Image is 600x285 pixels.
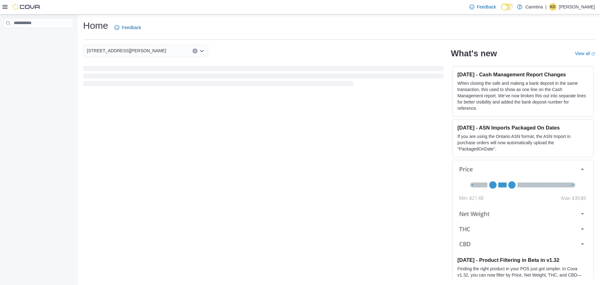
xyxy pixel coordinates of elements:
p: If you are using the Ontario ASN format, the ASN Import in purchase orders will now automatically... [457,133,588,152]
p: | [545,3,547,11]
button: Clear input [192,48,197,53]
input: Dark Mode [501,4,514,10]
img: Cova [12,4,41,10]
div: Kathryn DeSante [549,3,557,11]
svg: External link [591,52,595,56]
h1: Home [83,19,108,32]
span: [STREET_ADDRESS][PERSON_NAME] [87,47,166,54]
p: Canntina [525,3,543,11]
h3: [DATE] - Cash Management Report Changes [457,71,588,78]
h2: What's new [451,48,497,59]
h3: [DATE] - Product Filtering in Beta in v1.32 [457,257,588,263]
p: [PERSON_NAME] [559,3,595,11]
h3: [DATE] - ASN Imports Packaged On Dates [457,125,588,131]
a: Feedback [467,1,498,13]
span: Feedback [122,24,141,31]
span: KD [550,3,556,11]
span: Loading [83,67,443,87]
button: Open list of options [199,48,204,53]
p: When closing the safe and making a bank deposit in the same transaction, this used to show as one... [457,80,588,111]
nav: Complex example [4,29,74,44]
a: Feedback [112,21,143,34]
a: View allExternal link [575,51,595,56]
span: Feedback [477,4,496,10]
